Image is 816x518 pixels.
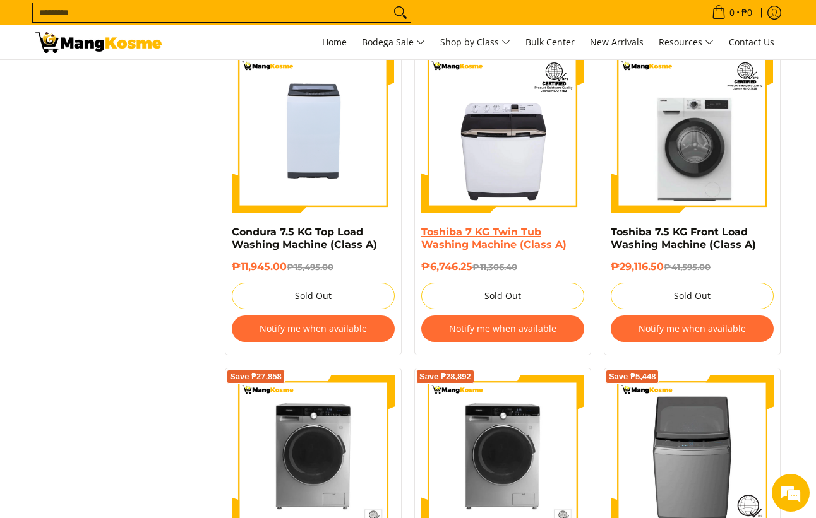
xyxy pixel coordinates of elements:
[232,51,395,214] img: condura-7.5kg-topload-non-inverter-washing-machine-class-c-full-view-mang-kosme
[708,6,756,20] span: •
[421,315,584,342] button: Notify me when available
[232,226,377,250] a: Condura 7.5 KG Top Load Washing Machine (Class A)
[73,159,174,286] span: We're online!
[611,283,774,309] button: Sold Out
[590,36,644,48] span: New Arrivals
[611,315,774,342] button: Notify me when available
[729,36,774,48] span: Contact Us
[356,25,431,59] a: Bodega Sale
[434,25,517,59] a: Shop by Class
[611,261,774,273] h6: ₱29,116.50
[232,315,395,342] button: Notify me when available
[723,25,781,59] a: Contact Us
[611,51,774,214] img: Toshiba 7.5 KG Front Load Washing Machine (Class A)
[287,262,333,272] del: ₱15,495.00
[421,51,584,214] img: Toshiba 7 KG Twin Tub Washing Machine (Class A)
[659,35,714,50] span: Resources
[6,344,241,389] textarea: Type your message and hit 'Enter'
[611,226,756,250] a: Toshiba 7.5 KG Front Load Washing Machine (Class A)
[421,261,584,273] h6: ₱6,746.25
[207,6,237,37] div: Minimize live chat window
[362,35,425,50] span: Bodega Sale
[230,373,282,380] span: Save ₱27,858
[66,71,212,87] div: Chat with us now
[419,373,471,380] span: Save ₱28,892
[440,35,510,50] span: Shop by Class
[525,36,575,48] span: Bulk Center
[472,262,517,272] del: ₱11,306.40
[35,32,162,53] img: Washing Machines l Mang Kosme: Home Appliances Warehouse Sale Partner
[174,25,781,59] nav: Main Menu
[390,3,411,22] button: Search
[232,283,395,309] button: Sold Out
[232,261,395,273] h6: ₱11,945.00
[584,25,650,59] a: New Arrivals
[609,373,656,380] span: Save ₱5,448
[652,25,720,59] a: Resources
[421,226,567,250] a: Toshiba 7 KG Twin Tub Washing Machine (Class A)
[421,283,584,309] button: Sold Out
[322,36,347,48] span: Home
[728,8,736,17] span: 0
[519,25,581,59] a: Bulk Center
[740,8,754,17] span: ₱0
[316,25,353,59] a: Home
[664,262,711,272] del: ₱41,595.00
